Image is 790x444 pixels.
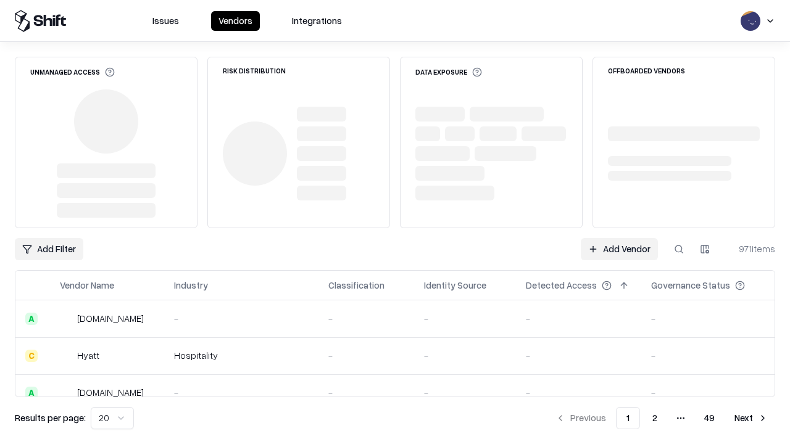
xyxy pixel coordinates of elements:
div: C [25,350,38,362]
img: primesec.co.il [60,387,72,399]
div: Risk Distribution [223,67,286,74]
div: - [526,312,631,325]
div: - [526,349,631,362]
div: A [25,387,38,399]
a: Add Vendor [581,238,658,260]
div: - [526,386,631,399]
div: Detected Access [526,279,597,292]
div: Offboarded Vendors [608,67,685,74]
div: A [25,313,38,325]
button: 49 [694,407,725,429]
div: Vendor Name [60,279,114,292]
div: [DOMAIN_NAME] [77,312,144,325]
div: - [651,349,765,362]
div: Hospitality [174,349,309,362]
div: - [174,312,309,325]
div: - [328,386,404,399]
img: intrado.com [60,313,72,325]
div: [DOMAIN_NAME] [77,386,144,399]
div: Governance Status [651,279,730,292]
nav: pagination [548,407,775,429]
div: 971 items [726,242,775,255]
div: - [424,349,506,362]
button: 2 [642,407,667,429]
div: - [424,312,506,325]
button: Add Filter [15,238,83,260]
button: Issues [145,11,186,31]
div: Classification [328,279,385,292]
div: Hyatt [77,349,99,362]
div: Industry [174,279,208,292]
button: Next [727,407,775,429]
div: - [651,312,765,325]
div: - [424,386,506,399]
p: Results per page: [15,411,86,424]
div: - [328,312,404,325]
button: Integrations [285,11,349,31]
div: - [651,386,765,399]
div: Identity Source [424,279,486,292]
div: Unmanaged Access [30,67,115,77]
button: Vendors [211,11,260,31]
img: Hyatt [60,350,72,362]
div: - [174,386,309,399]
button: 1 [616,407,640,429]
div: Data Exposure [415,67,482,77]
div: - [328,349,404,362]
